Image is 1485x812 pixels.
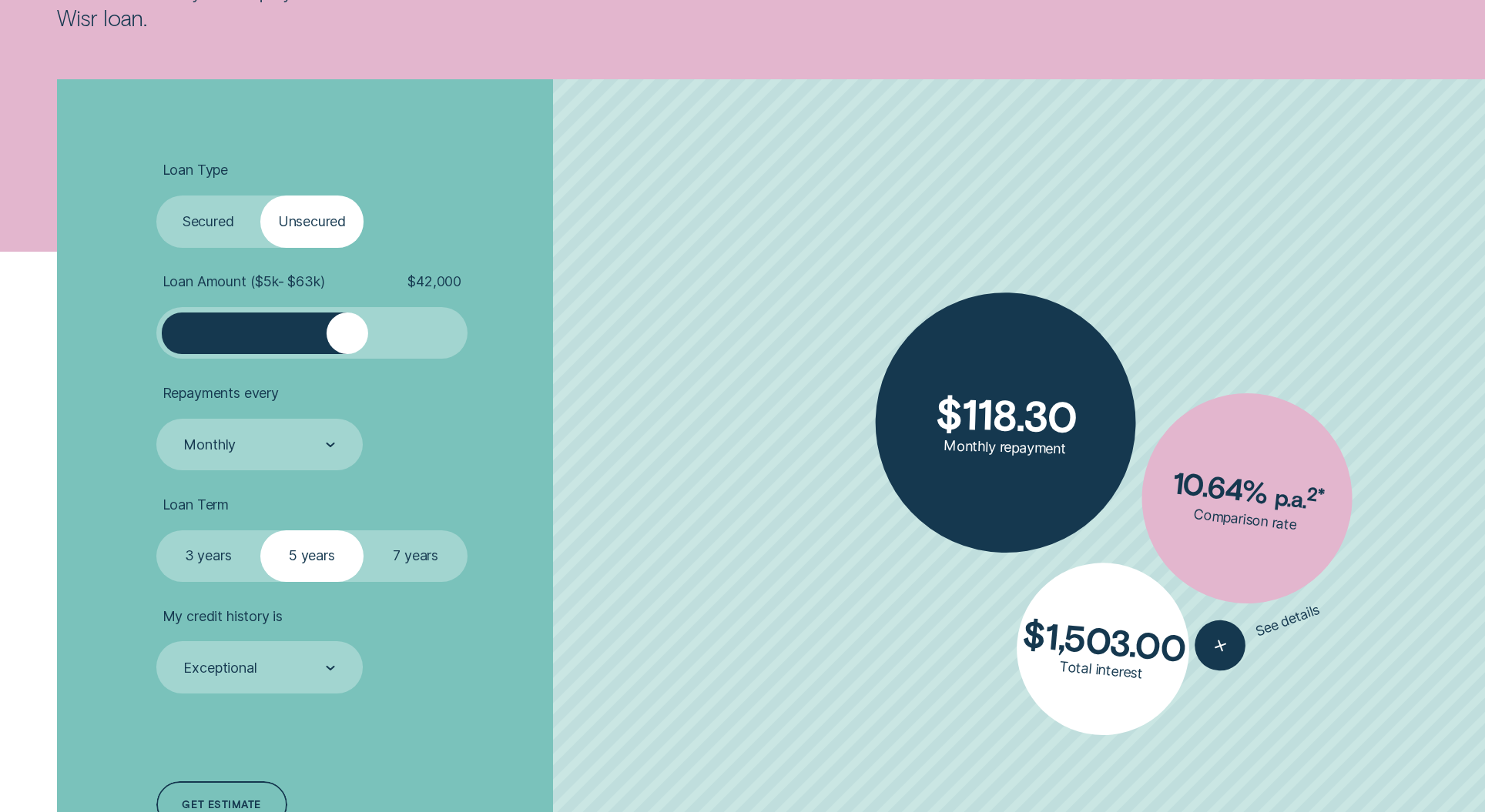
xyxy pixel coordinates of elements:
[163,496,229,513] span: Loan Term
[163,162,228,179] span: Loan Type
[156,195,260,247] label: Secured
[407,273,461,290] span: $ 42,000
[260,530,364,582] label: 5 years
[156,530,260,582] label: 3 years
[183,436,236,453] div: Monthly
[260,195,364,247] label: Unsecured
[1188,586,1328,678] button: See details
[364,530,468,582] label: 7 years
[163,385,279,402] span: Repayments every
[163,608,283,625] span: My credit history is
[1253,601,1322,640] span: See details
[163,273,325,290] span: Loan Amount ( $5k - $63k )
[183,660,256,677] div: Exceptional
